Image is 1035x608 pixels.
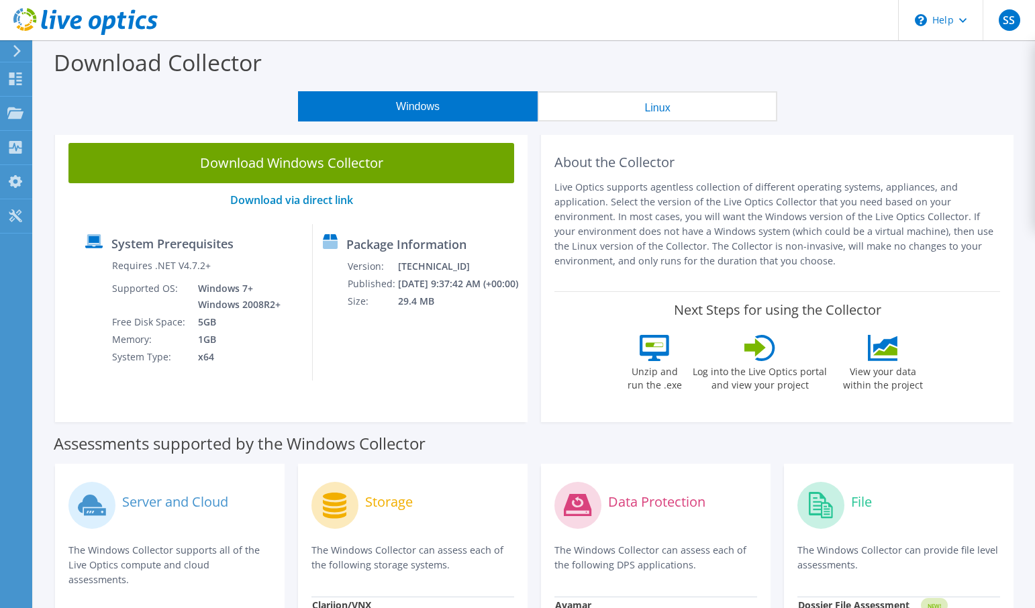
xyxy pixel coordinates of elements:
[834,361,931,392] label: View your data within the project
[538,91,777,121] button: Linux
[554,180,1000,268] p: Live Optics supports agentless collection of different operating systems, appliances, and applica...
[112,259,211,272] label: Requires .NET V4.7.2+
[347,258,397,275] td: Version:
[624,361,685,392] label: Unzip and run the .exe
[68,143,514,183] a: Download Windows Collector
[347,275,397,293] td: Published:
[111,331,188,348] td: Memory:
[692,361,828,392] label: Log into the Live Optics portal and view your project
[111,348,188,366] td: System Type:
[230,193,353,207] a: Download via direct link
[365,495,413,509] label: Storage
[111,313,188,331] td: Free Disk Space:
[188,331,283,348] td: 1GB
[298,91,538,121] button: Windows
[54,47,262,78] label: Download Collector
[188,280,283,313] td: Windows 7+ Windows 2008R2+
[674,302,881,318] label: Next Steps for using the Collector
[554,154,1000,170] h2: About the Collector
[111,237,234,250] label: System Prerequisites
[122,495,228,509] label: Server and Cloud
[68,543,271,587] p: The Windows Collector supports all of the Live Optics compute and cloud assessments.
[797,543,1000,572] p: The Windows Collector can provide file level assessments.
[397,275,522,293] td: [DATE] 9:37:42 AM (+00:00)
[188,313,283,331] td: 5GB
[397,293,522,310] td: 29.4 MB
[851,495,872,509] label: File
[188,348,283,366] td: x64
[54,437,426,450] label: Assessments supported by the Windows Collector
[111,280,188,313] td: Supported OS:
[999,9,1020,31] span: SS
[346,238,466,251] label: Package Information
[915,14,927,26] svg: \n
[347,293,397,310] td: Size:
[608,495,705,509] label: Data Protection
[397,258,522,275] td: [TECHNICAL_ID]
[311,543,514,572] p: The Windows Collector can assess each of the following storage systems.
[554,543,757,572] p: The Windows Collector can assess each of the following DPS applications.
